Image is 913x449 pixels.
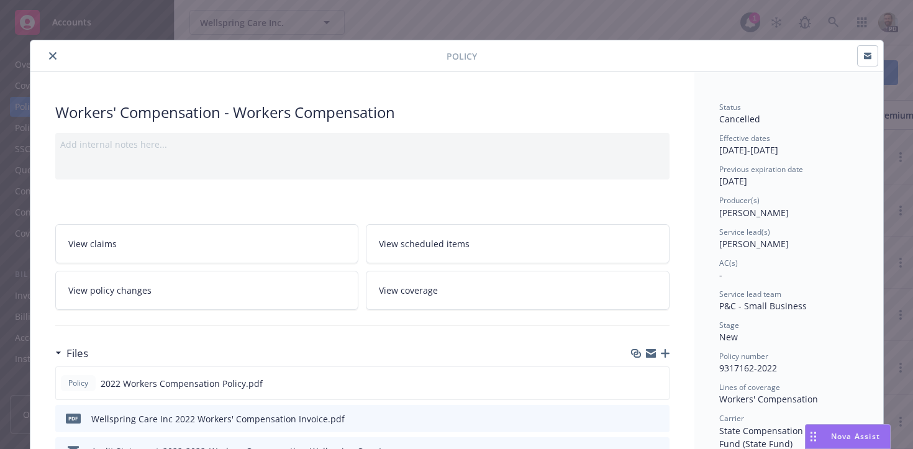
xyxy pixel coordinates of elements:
div: Workers' Compensation - Workers Compensation [55,102,670,123]
span: Policy [66,378,91,389]
button: Nova Assist [805,424,891,449]
button: preview file [653,377,664,390]
button: download file [634,412,643,425]
span: View scheduled items [379,237,470,250]
span: Workers' Compensation [719,393,818,405]
span: [DATE] [719,175,747,187]
a: View scheduled items [366,224,670,263]
span: [PERSON_NAME] [719,238,789,250]
span: Stage [719,320,739,330]
div: [DATE] - [DATE] [719,133,858,156]
a: View coverage [366,271,670,310]
span: Status [719,102,741,112]
span: Cancelled [719,113,760,125]
span: Policy number [719,351,768,361]
span: Lines of coverage [719,382,780,392]
span: Effective dates [719,133,770,143]
span: 9317162-2022 [719,362,777,374]
div: Add internal notes here... [60,138,665,151]
span: pdf [66,414,81,423]
span: AC(s) [719,258,738,268]
span: - [719,269,722,281]
div: Files [55,345,88,361]
span: View claims [68,237,117,250]
span: View policy changes [68,284,152,297]
div: Drag to move [806,425,821,448]
span: Service lead(s) [719,227,770,237]
span: Nova Assist [831,431,880,442]
span: Carrier [719,413,744,424]
button: preview file [653,412,665,425]
a: View claims [55,224,359,263]
h3: Files [66,345,88,361]
span: View coverage [379,284,438,297]
a: View policy changes [55,271,359,310]
span: 2022 Workers Compensation Policy.pdf [101,377,263,390]
span: [PERSON_NAME] [719,207,789,219]
span: Service lead team [719,289,781,299]
span: P&C - Small Business [719,300,807,312]
span: Previous expiration date [719,164,803,175]
span: New [719,331,738,343]
span: Producer(s) [719,195,760,206]
span: Policy [447,50,477,63]
button: close [45,48,60,63]
div: Wellspring Care Inc 2022 Workers' Compensation Invoice.pdf [91,412,345,425]
button: download file [633,377,643,390]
